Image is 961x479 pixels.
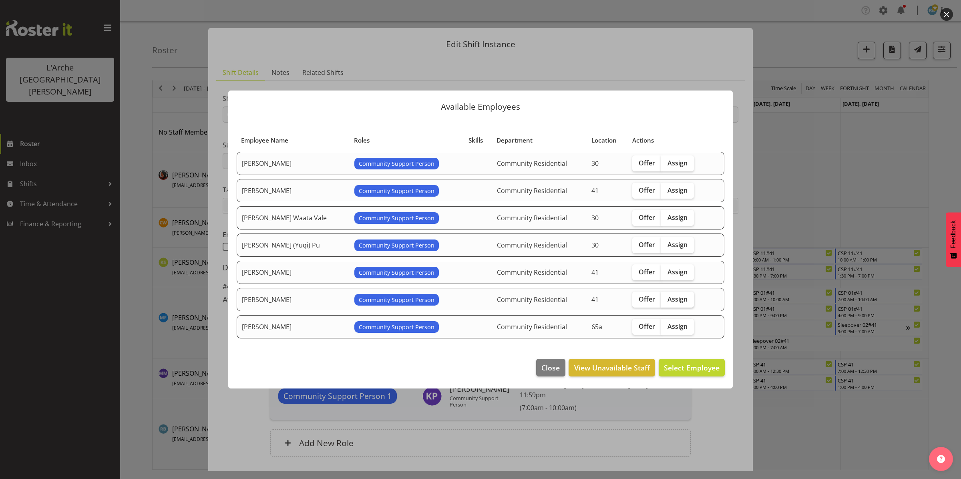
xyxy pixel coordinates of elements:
[659,359,725,376] button: Select Employee
[591,136,617,145] span: Location
[241,136,288,145] span: Employee Name
[536,359,565,376] button: Close
[237,206,350,229] td: [PERSON_NAME] Waata Vale
[359,214,434,223] span: Community Support Person
[950,220,957,248] span: Feedback
[946,212,961,267] button: Feedback - Show survey
[639,159,655,167] span: Offer
[541,362,560,373] span: Close
[237,233,350,257] td: [PERSON_NAME] (Yuqi) Pu
[569,359,655,376] button: View Unavailable Staff
[639,268,655,276] span: Offer
[639,295,655,303] span: Offer
[664,363,720,372] span: Select Employee
[359,323,434,332] span: Community Support Person
[591,268,599,277] span: 41
[468,136,483,145] span: Skills
[667,159,688,167] span: Assign
[237,261,350,284] td: [PERSON_NAME]
[667,295,688,303] span: Assign
[497,136,533,145] span: Department
[667,186,688,194] span: Assign
[359,241,434,250] span: Community Support Person
[639,186,655,194] span: Offer
[237,315,350,338] td: [PERSON_NAME]
[237,152,350,175] td: [PERSON_NAME]
[359,187,434,195] span: Community Support Person
[639,241,655,249] span: Offer
[497,213,567,222] span: Community Residential
[591,159,599,168] span: 30
[667,213,688,221] span: Assign
[497,159,567,168] span: Community Residential
[667,268,688,276] span: Assign
[497,322,567,331] span: Community Residential
[574,362,650,373] span: View Unavailable Staff
[639,213,655,221] span: Offer
[497,295,567,304] span: Community Residential
[236,103,725,111] p: Available Employees
[359,268,434,277] span: Community Support Person
[497,241,567,250] span: Community Residential
[354,136,370,145] span: Roles
[497,186,567,195] span: Community Residential
[667,322,688,330] span: Assign
[591,295,599,304] span: 41
[591,213,599,222] span: 30
[591,241,599,250] span: 30
[632,136,654,145] span: Actions
[591,186,599,195] span: 41
[237,288,350,311] td: [PERSON_NAME]
[237,179,350,202] td: [PERSON_NAME]
[937,455,945,463] img: help-xxl-2.png
[667,241,688,249] span: Assign
[497,268,567,277] span: Community Residential
[639,322,655,330] span: Offer
[591,322,602,331] span: 65a
[359,296,434,304] span: Community Support Person
[359,159,434,168] span: Community Support Person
